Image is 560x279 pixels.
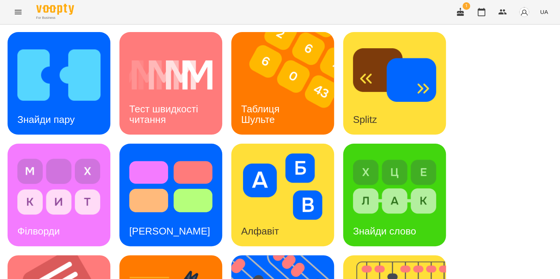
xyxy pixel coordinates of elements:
[36,15,74,20] span: For Business
[129,42,212,108] img: Тест швидкості читання
[343,32,446,135] a: SplitzSplitz
[343,144,446,246] a: Знайди словоЗнайди слово
[540,8,548,16] span: UA
[8,144,110,246] a: ФілвордиФілворди
[241,225,279,237] h3: Алфавіт
[17,114,75,125] h3: Знайди пару
[129,225,210,237] h3: [PERSON_NAME]
[17,225,60,237] h3: Філворди
[119,144,222,246] a: Тест Струпа[PERSON_NAME]
[231,32,343,135] img: Таблиця Шульте
[17,42,101,108] img: Знайди пару
[353,153,436,220] img: Знайди слово
[129,153,212,220] img: Тест Струпа
[119,32,222,135] a: Тест швидкості читанняТест швидкості читання
[463,2,470,10] span: 1
[353,114,377,125] h3: Splitz
[241,103,282,125] h3: Таблиця Шульте
[231,144,334,246] a: АлфавітАлфавіт
[8,32,110,135] a: Знайди паруЗнайди пару
[231,32,334,135] a: Таблиця ШультеТаблиця Шульте
[353,225,416,237] h3: Знайди слово
[353,42,436,108] img: Splitz
[36,4,74,15] img: Voopty Logo
[17,153,101,220] img: Філворди
[519,7,529,17] img: avatar_s.png
[241,153,324,220] img: Алфавіт
[537,5,551,19] button: UA
[129,103,201,125] h3: Тест швидкості читання
[9,3,27,21] button: Menu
